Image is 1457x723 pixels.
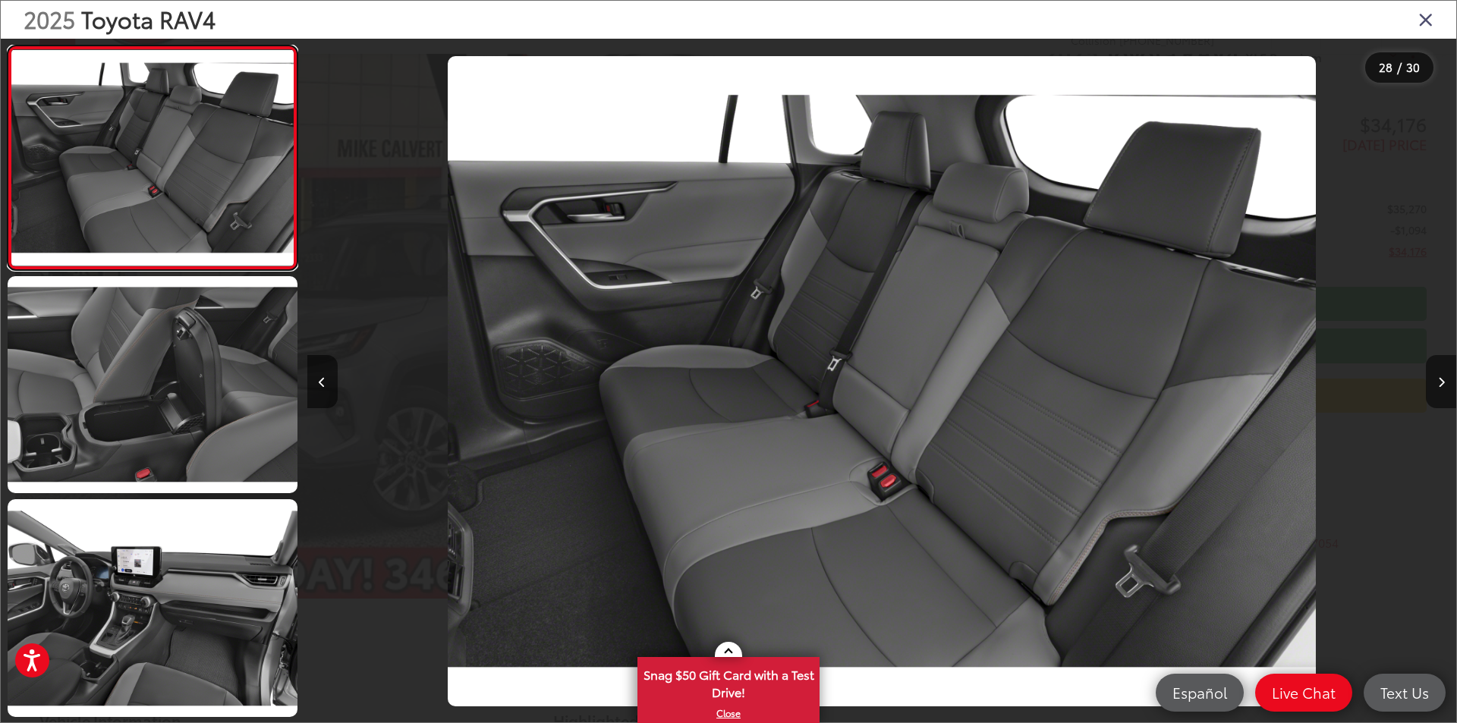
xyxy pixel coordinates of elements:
[1406,58,1420,75] span: 30
[1396,62,1403,73] span: /
[1264,683,1343,702] span: Live Chat
[307,56,1456,707] div: 2025 Toyota RAV4 XLE Premium 27
[1373,683,1437,702] span: Text Us
[1364,674,1446,712] a: Text Us
[1418,9,1433,29] i: Close gallery
[307,355,338,408] button: Previous image
[24,2,75,35] span: 2025
[639,659,818,705] span: Snag $50 Gift Card with a Test Drive!
[8,50,296,266] img: 2025 Toyota RAV4 XLE Premium
[1255,674,1352,712] a: Live Chat
[81,2,216,35] span: Toyota RAV4
[5,274,300,495] img: 2025 Toyota RAV4 XLE Premium
[5,498,300,719] img: 2025 Toyota RAV4 XLE Premium
[1156,674,1244,712] a: Español
[1426,355,1456,408] button: Next image
[1379,58,1392,75] span: 28
[1165,683,1235,702] span: Español
[448,56,1316,707] img: 2025 Toyota RAV4 XLE Premium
